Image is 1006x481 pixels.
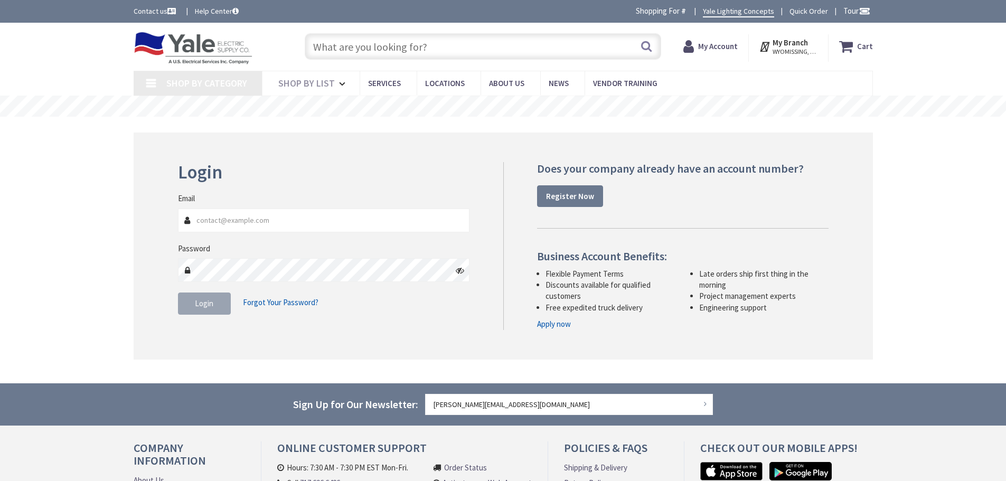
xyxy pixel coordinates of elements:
[166,77,247,89] span: Shop By Category
[546,268,675,279] li: Flexible Payment Terms
[456,266,464,275] i: Click here to show/hide password
[773,37,808,48] strong: My Branch
[636,6,680,16] span: Shopping For
[178,209,470,232] input: Email
[243,293,318,313] a: Forgot Your Password?
[759,37,817,56] div: My Branch WYOMISSING, [GEOGRAPHIC_DATA]
[178,243,210,254] label: Password
[305,33,661,60] input: What are you looking for?
[537,250,829,262] h4: Business Account Benefits:
[699,302,829,313] li: Engineering support
[537,162,829,175] h4: Does your company already have an account number?
[537,318,571,329] a: Apply now
[195,298,213,308] span: Login
[683,37,738,56] a: My Account
[134,32,253,64] img: Yale Electric Supply Co.
[278,77,335,89] span: Shop By List
[425,394,713,415] input: Enter your email address
[444,462,487,473] a: Order Status
[546,302,675,313] li: Free expedited truck delivery
[277,441,532,462] h4: Online Customer Support
[134,6,178,16] a: Contact us
[178,293,231,315] button: Login
[593,78,657,88] span: Vendor Training
[277,462,424,473] li: Hours: 7:30 AM - 7:30 PM EST Mon-Fri.
[537,185,603,208] a: Register Now
[368,78,401,88] span: Services
[839,37,873,56] a: Cart
[564,441,667,462] h4: Policies & FAQs
[549,78,569,88] span: News
[489,78,524,88] span: About Us
[564,462,627,473] a: Shipping & Delivery
[700,441,881,462] h4: Check out Our Mobile Apps!
[195,6,239,16] a: Help Center
[699,290,829,301] li: Project management experts
[789,6,828,16] a: Quick Order
[134,441,245,475] h4: Company Information
[681,6,686,16] strong: #
[773,48,817,56] span: WYOMISSING, [GEOGRAPHIC_DATA]
[857,37,873,56] strong: Cart
[178,193,195,204] label: Email
[703,6,774,17] a: Yale Lighting Concepts
[699,268,829,291] li: Late orders ship first thing in the morning
[546,279,675,302] li: Discounts available for qualified customers
[293,398,418,411] span: Sign Up for Our Newsletter:
[546,191,594,201] strong: Register Now
[698,41,738,51] strong: My Account
[243,297,318,307] span: Forgot Your Password?
[843,6,870,16] span: Tour
[178,162,470,183] h2: Login
[425,78,465,88] span: Locations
